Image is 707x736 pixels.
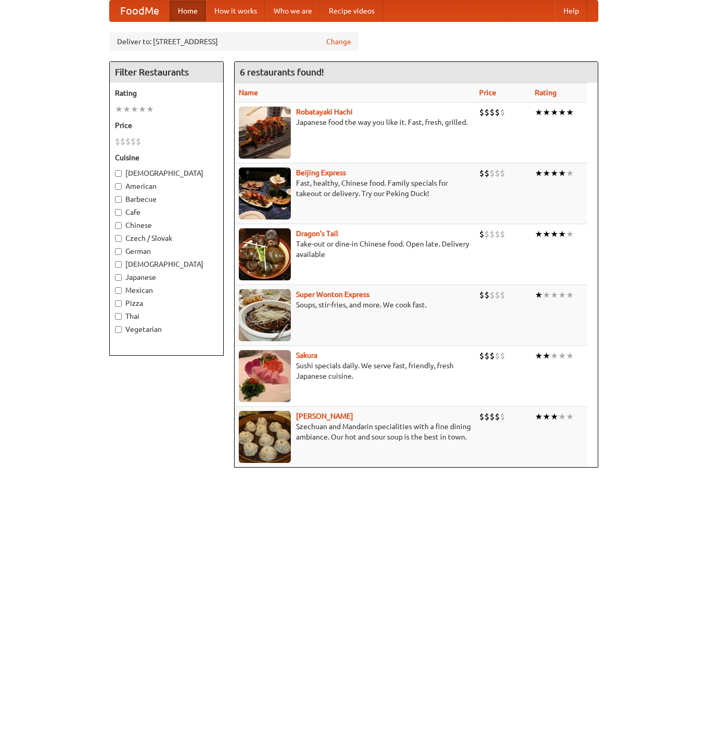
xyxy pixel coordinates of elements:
[115,207,218,217] label: Cafe
[490,350,495,361] li: $
[115,261,122,268] input: [DEMOGRAPHIC_DATA]
[566,167,574,179] li: ★
[550,228,558,240] li: ★
[115,209,122,216] input: Cafe
[115,196,122,203] input: Barbecue
[239,300,471,310] p: Soups, stir-fries, and more. We cook fast.
[535,167,543,179] li: ★
[495,167,500,179] li: $
[566,350,574,361] li: ★
[115,285,218,295] label: Mexican
[296,108,353,116] a: Robatayaki Hachi
[484,411,490,422] li: $
[110,1,170,21] a: FoodMe
[170,1,206,21] a: Home
[500,167,505,179] li: $
[490,289,495,301] li: $
[115,235,122,242] input: Czech / Slovak
[115,313,122,320] input: Thai
[479,107,484,118] li: $
[239,88,258,97] a: Name
[535,411,543,422] li: ★
[500,289,505,301] li: $
[136,136,141,147] li: $
[484,289,490,301] li: $
[543,350,550,361] li: ★
[566,411,574,422] li: ★
[535,350,543,361] li: ★
[495,107,500,118] li: $
[479,167,484,179] li: $
[115,300,122,307] input: Pizza
[535,228,543,240] li: ★
[550,350,558,361] li: ★
[558,228,566,240] li: ★
[239,228,291,280] img: dragon.jpg
[265,1,320,21] a: Who we are
[138,104,146,115] li: ★
[558,289,566,301] li: ★
[239,350,291,402] img: sakura.jpg
[543,107,550,118] li: ★
[115,194,218,204] label: Barbecue
[550,167,558,179] li: ★
[120,136,125,147] li: $
[484,107,490,118] li: $
[543,411,550,422] li: ★
[239,178,471,199] p: Fast, healthy, Chinese food. Family specials for takeout or delivery. Try our Peking Duck!
[296,169,346,177] b: Beijing Express
[500,228,505,240] li: $
[326,36,351,47] a: Change
[239,167,291,219] img: beijing.jpg
[495,350,500,361] li: $
[115,233,218,243] label: Czech / Slovak
[115,170,122,177] input: [DEMOGRAPHIC_DATA]
[115,311,218,321] label: Thai
[115,88,218,98] h5: Rating
[239,289,291,341] img: superwonton.jpg
[558,411,566,422] li: ★
[206,1,265,21] a: How it works
[543,289,550,301] li: ★
[490,167,495,179] li: $
[484,228,490,240] li: $
[495,228,500,240] li: $
[110,62,223,83] h4: Filter Restaurants
[239,421,471,442] p: Szechuan and Mandarin specialities with a fine dining ambiance. Our hot and sour soup is the best...
[500,411,505,422] li: $
[115,181,218,191] label: American
[550,289,558,301] li: ★
[115,326,122,333] input: Vegetarian
[535,88,557,97] a: Rating
[239,411,291,463] img: shandong.jpg
[296,351,317,359] b: Sakura
[558,107,566,118] li: ★
[131,104,138,115] li: ★
[115,104,123,115] li: ★
[490,228,495,240] li: $
[296,412,353,420] a: [PERSON_NAME]
[115,152,218,163] h5: Cuisine
[550,411,558,422] li: ★
[115,222,122,229] input: Chinese
[490,411,495,422] li: $
[123,104,131,115] li: ★
[115,272,218,282] label: Japanese
[495,411,500,422] li: $
[239,117,471,127] p: Japanese food the way you like it. Fast, fresh, grilled.
[555,1,587,21] a: Help
[566,289,574,301] li: ★
[125,136,131,147] li: $
[500,107,505,118] li: $
[109,32,359,51] div: Deliver to: [STREET_ADDRESS]
[543,167,550,179] li: ★
[566,228,574,240] li: ★
[535,289,543,301] li: ★
[240,67,324,77] ng-pluralize: 6 restaurants found!
[296,229,338,238] a: Dragon's Tail
[115,324,218,334] label: Vegetarian
[543,228,550,240] li: ★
